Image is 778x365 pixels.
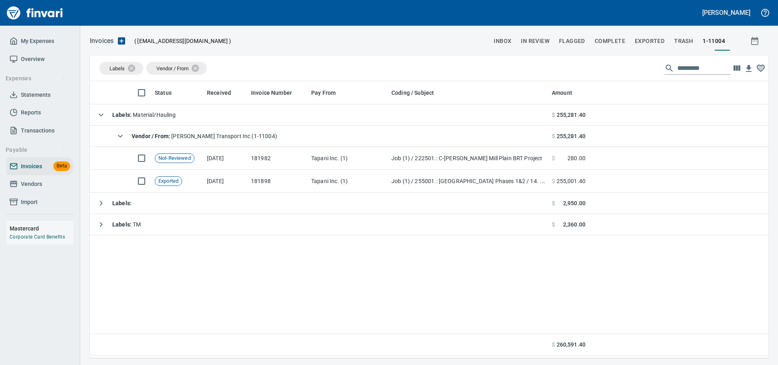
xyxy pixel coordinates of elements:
[204,147,248,170] td: [DATE]
[311,88,346,98] span: Pay From
[21,54,45,64] span: Overview
[563,199,586,207] span: 2,950.00
[6,73,66,84] span: Expenses
[155,177,182,185] span: Exported
[635,36,665,46] span: Exported
[552,220,555,228] span: $
[6,104,73,122] a: Reports
[6,193,73,211] a: Import
[21,126,55,136] span: Transactions
[6,175,73,193] a: Vendors
[388,170,549,193] td: Job (1) / 255001.: [GEOGRAPHIC_DATA] Phases 1&2 / 14. . 55: PHASE 1 SCREENING / 4: Subcontractors
[552,199,555,207] span: $
[388,147,549,170] td: Job (1) / 222501.: C-[PERSON_NAME] Mill Plain BRT Project
[308,147,388,170] td: Tapani Inc. (1)
[557,177,586,185] span: 255,001.40
[557,132,586,140] span: 255,281.40
[155,88,172,98] span: Status
[567,154,586,162] span: 280.00
[557,111,586,119] span: 255,281.40
[6,86,73,104] a: Statements
[113,36,130,46] button: Upload an Invoice
[53,161,70,171] span: Beta
[21,179,42,189] span: Vendors
[21,161,42,171] span: Invoices
[552,341,555,349] span: $
[10,224,73,233] h6: Mastercard
[146,62,207,75] div: Vendor / From
[132,133,171,139] strong: Vendor / From :
[207,88,241,98] span: Received
[109,65,125,71] span: Labels
[552,154,555,162] span: $
[311,88,336,98] span: Pay From
[156,65,188,71] span: Vendor / From
[6,157,73,175] a: InvoicesBeta
[494,36,511,46] span: inbox
[743,34,768,48] button: Show invoices within a particular date range
[99,62,143,75] div: Labels
[90,36,113,46] nav: breadcrumb
[251,88,292,98] span: Invoice Number
[155,155,194,162] span: Not-Reviewed
[700,6,752,19] button: [PERSON_NAME]
[207,88,231,98] span: Received
[521,36,549,46] span: In Review
[21,36,54,46] span: My Expenses
[155,88,182,98] span: Status
[391,88,444,98] span: Coding / Subject
[559,36,585,46] span: Flagged
[674,36,693,46] span: trash
[552,88,572,98] span: Amount
[21,197,38,207] span: Import
[90,36,113,46] p: Invoices
[557,341,586,349] span: 260,591.40
[391,88,434,98] span: Coding / Subject
[112,112,176,118] span: Material/Hauling
[702,8,750,17] h5: [PERSON_NAME]
[136,37,229,45] span: [EMAIL_ADDRESS][DOMAIN_NAME]
[595,36,625,46] span: Complete
[6,145,66,155] span: Payable
[112,221,141,228] span: TM
[112,200,132,206] strong: Labels :
[2,71,69,86] button: Expenses
[251,88,302,98] span: Invoice Number
[2,143,69,157] button: Payable
[132,133,277,139] span: [PERSON_NAME] Transport Inc (1-11004)
[112,221,133,228] strong: Labels :
[112,112,133,118] strong: Labels :
[21,108,41,118] span: Reports
[703,36,725,46] span: 1-11004
[6,32,73,50] a: My Expenses
[563,220,586,228] span: 2,360.00
[552,132,555,140] span: $
[552,111,555,119] span: $
[755,62,767,74] button: Column choices favorited. Click to reset to default
[552,88,583,98] span: Amount
[731,62,743,74] button: Choose columns to display
[21,90,51,100] span: Statements
[552,177,555,185] span: $
[6,122,73,140] a: Transactions
[204,170,248,193] td: [DATE]
[248,170,308,193] td: 181898
[6,50,73,68] a: Overview
[248,147,308,170] td: 181982
[130,37,231,45] p: ( )
[5,3,65,22] img: Finvari
[308,170,388,193] td: Tapani Inc. (1)
[10,234,65,240] a: Corporate Card Benefits
[743,63,755,75] button: Download Table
